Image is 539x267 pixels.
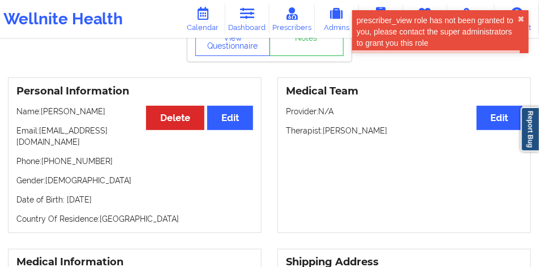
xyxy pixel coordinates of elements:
a: Prescribers [269,4,315,34]
div: prescriber_view role has not been granted to you, please contact the super administrators to gran... [357,15,517,49]
button: View Questionnaire [195,28,270,56]
p: Name: [PERSON_NAME] [16,106,253,117]
p: Email: [EMAIL_ADDRESS][DOMAIN_NAME] [16,125,253,148]
a: Report Bug [521,107,539,152]
p: Provider: N/A [286,106,523,117]
p: Therapist: [PERSON_NAME] [286,125,523,136]
a: Medications [447,4,495,34]
button: Delete [146,106,204,130]
a: Calendar [181,4,225,34]
a: Dashboard [225,4,269,34]
a: Notes [269,28,344,56]
a: Coaches [359,4,403,34]
button: close [517,15,524,24]
h3: Medical Team [286,85,523,98]
a: Admins [315,4,359,34]
p: Gender: [DEMOGRAPHIC_DATA] [16,175,253,186]
a: Therapists [403,4,447,34]
button: Edit [207,106,253,130]
p: Date of Birth: [DATE] [16,194,253,205]
button: Edit [477,106,523,130]
a: Account [495,4,539,34]
h3: Personal Information [16,85,253,98]
p: Phone: [PHONE_NUMBER] [16,156,253,167]
p: Country Of Residence: [GEOGRAPHIC_DATA] [16,213,253,225]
